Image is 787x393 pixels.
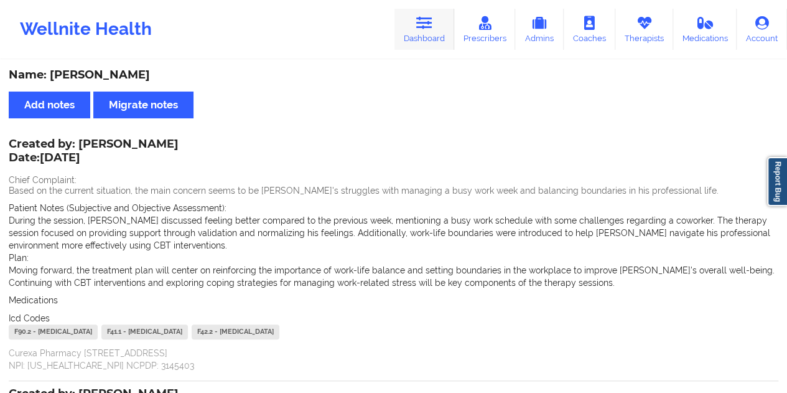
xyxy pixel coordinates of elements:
a: Dashboard [394,9,454,50]
p: Curexa Pharmacy [STREET_ADDRESS] NPI: [US_HEALTHCARE_NPI] NCPDP: 3145403 [9,347,778,372]
a: Therapists [615,9,673,50]
button: Add notes [9,92,90,118]
span: Plan: [9,253,29,263]
a: Account [737,9,787,50]
a: Prescribers [454,9,516,50]
span: Patient Notes (Subjective and Objective Assessment): [9,203,226,213]
a: Admins [515,9,564,50]
button: Migrate notes [93,92,193,118]
p: Date: [DATE] [9,150,179,166]
p: Moving forward, the treatment plan will center on reinforcing the importance of work-life balance... [9,264,778,289]
p: Based on the current situation, the main concern seems to be [PERSON_NAME]'s struggles with manag... [9,184,778,197]
a: Coaches [564,9,615,50]
p: During the session, [PERSON_NAME] discussed feeling better compared to the previous week, mention... [9,214,778,252]
span: Icd Codes [9,313,50,323]
div: F90.2 - [MEDICAL_DATA] [9,324,98,339]
div: F41.1 - [MEDICAL_DATA] [101,324,188,339]
span: Medications [9,295,58,305]
div: Created by: [PERSON_NAME] [9,138,179,166]
div: F42.2 - [MEDICAL_DATA] [192,324,279,339]
a: Report Bug [767,157,787,206]
a: Medications [673,9,737,50]
div: Name: [PERSON_NAME] [9,68,778,82]
span: Chief Complaint: [9,175,77,185]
